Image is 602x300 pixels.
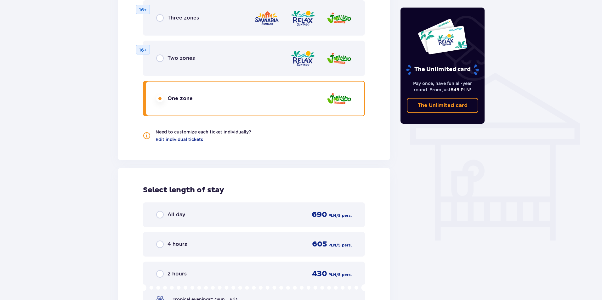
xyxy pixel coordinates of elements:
[156,129,251,135] p: Need to customize each ticket individually?
[327,90,352,108] img: Jamango
[312,210,327,219] span: 690
[336,242,352,248] span: / 5 pers.
[290,49,315,67] img: Relax
[451,87,470,92] span: 649 PLN
[254,9,279,27] img: Saunaria
[417,18,468,55] img: Two entry cards to Suntago with the word 'UNLIMITED RELAX', featuring a white background with tro...
[327,49,352,67] img: Jamango
[407,98,479,113] a: The Unlimited card
[139,47,147,53] p: 16+
[328,213,336,218] span: PLN
[328,242,336,248] span: PLN
[143,185,365,195] h2: Select length of stay
[168,55,195,62] span: Two zones
[156,136,203,143] a: Edit individual tickets
[312,240,327,249] span: 605
[290,9,315,27] img: Relax
[168,270,187,277] span: 2 hours
[168,14,199,21] span: Three zones
[168,211,185,218] span: All day
[328,272,336,278] span: PLN
[139,7,147,13] p: 16+
[336,213,352,218] span: / 5 pers.
[327,9,352,27] img: Jamango
[407,80,479,93] p: Pay once, have fun all-year round. From just !
[336,272,352,278] span: / 5 pers.
[168,95,193,102] span: One zone
[312,269,327,279] span: 430
[168,241,187,248] span: 4 hours
[406,64,480,75] p: The Unlimited card
[417,102,468,109] p: The Unlimited card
